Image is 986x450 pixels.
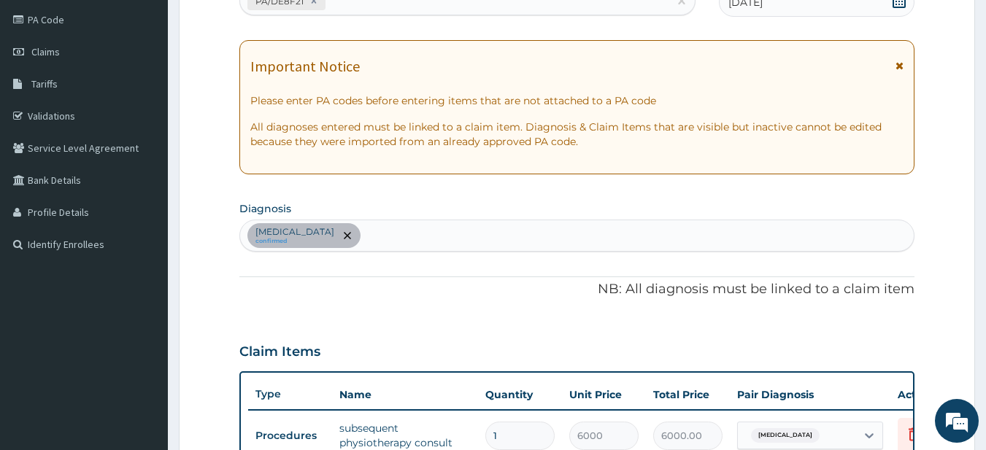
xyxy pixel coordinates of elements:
span: We're online! [85,133,201,280]
img: d_794563401_company_1708531726252_794563401 [27,73,59,109]
span: remove selection option [341,229,354,242]
p: All diagnoses entered must be linked to a claim item. Diagnosis & Claim Items that are visible bu... [250,120,904,149]
th: Pair Diagnosis [730,380,890,409]
th: Quantity [478,380,562,409]
p: NB: All diagnosis must be linked to a claim item [239,280,915,299]
h3: Claim Items [239,344,320,360]
p: Please enter PA codes before entering items that are not attached to a PA code [250,93,904,108]
div: Minimize live chat window [239,7,274,42]
span: [MEDICAL_DATA] [751,428,820,443]
small: confirmed [255,238,334,245]
span: Tariffs [31,77,58,90]
td: Procedures [248,422,332,449]
th: Actions [890,380,963,409]
textarea: Type your message and hit 'Enter' [7,297,278,348]
label: Diagnosis [239,201,291,216]
span: Claims [31,45,60,58]
div: Chat with us now [76,82,245,101]
th: Unit Price [562,380,646,409]
th: Type [248,381,332,408]
p: [MEDICAL_DATA] [255,226,334,238]
th: Name [332,380,478,409]
h1: Important Notice [250,58,360,74]
th: Total Price [646,380,730,409]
